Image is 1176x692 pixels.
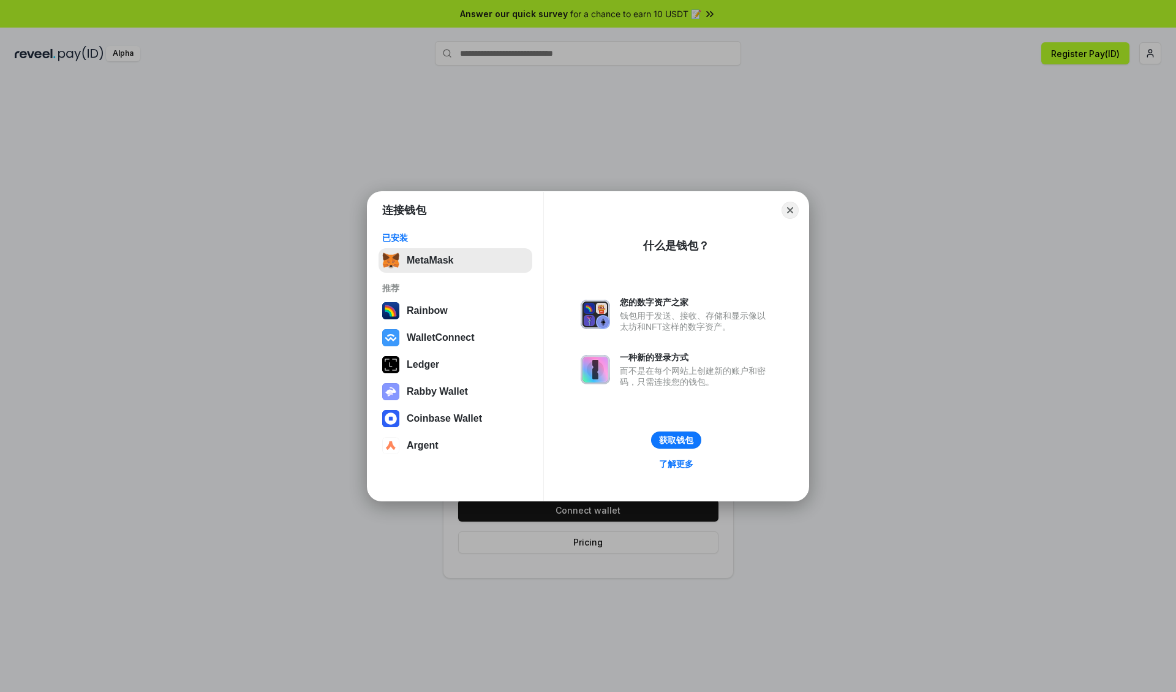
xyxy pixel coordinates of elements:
[382,203,426,218] h1: 连接钱包
[382,329,399,346] img: svg+xml,%3Csvg%20width%3D%2228%22%20height%3D%2228%22%20viewBox%3D%220%200%2028%2028%22%20fill%3D...
[620,310,772,332] div: 钱包用于发送、接收、存储和显示像以太坊和NFT这样的数字资产。
[659,458,693,470] div: 了解更多
[407,255,453,266] div: MetaMask
[407,413,482,424] div: Coinbase Wallet
[382,383,399,400] img: svg+xml,%3Csvg%20xmlns%3D%22http%3A%2F%2Fwww.w3.org%2F2000%2Fsvg%22%20fill%3D%22none%22%20viewBox...
[379,248,532,273] button: MetaMask
[382,437,399,454] img: svg+xml,%3Csvg%20width%3D%2228%22%20height%3D%2228%22%20viewBox%3D%220%200%2028%2028%22%20fill%3D...
[643,238,709,253] div: 什么是钱包？
[581,355,610,384] img: svg+xml,%3Csvg%20xmlns%3D%22http%3A%2F%2Fwww.w3.org%2F2000%2Fsvg%22%20fill%3D%22none%22%20viewBox...
[659,435,693,446] div: 获取钱包
[379,433,532,458] button: Argent
[382,410,399,427] img: svg+xml,%3Csvg%20width%3D%2228%22%20height%3D%2228%22%20viewBox%3D%220%200%2028%2028%22%20fill%3D...
[382,302,399,319] img: svg+xml,%3Csvg%20width%3D%22120%22%20height%3D%22120%22%20viewBox%3D%220%200%20120%20120%22%20fil...
[620,352,772,363] div: 一种新的登录方式
[407,359,439,370] div: Ledger
[652,456,701,472] a: 了解更多
[651,432,701,449] button: 获取钱包
[620,365,772,387] div: 而不是在每个网站上创建新的账户和密码，只需连接您的钱包。
[407,332,475,343] div: WalletConnect
[407,386,468,397] div: Rabby Wallet
[382,283,529,294] div: 推荐
[407,305,448,316] div: Rainbow
[581,300,610,329] img: svg+xml,%3Csvg%20xmlns%3D%22http%3A%2F%2Fwww.w3.org%2F2000%2Fsvg%22%20fill%3D%22none%22%20viewBox...
[382,252,399,269] img: svg+xml,%3Csvg%20fill%3D%22none%22%20height%3D%2233%22%20viewBox%3D%220%200%2035%2033%22%20width%...
[407,440,439,451] div: Argent
[382,232,529,243] div: 已安装
[379,298,532,323] button: Rainbow
[382,356,399,373] img: svg+xml,%3Csvg%20xmlns%3D%22http%3A%2F%2Fwww.w3.org%2F2000%2Fsvg%22%20width%3D%2228%22%20height%3...
[620,297,772,308] div: 您的数字资产之家
[379,406,532,431] button: Coinbase Wallet
[379,379,532,404] button: Rabby Wallet
[782,202,799,219] button: Close
[379,352,532,377] button: Ledger
[379,325,532,350] button: WalletConnect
